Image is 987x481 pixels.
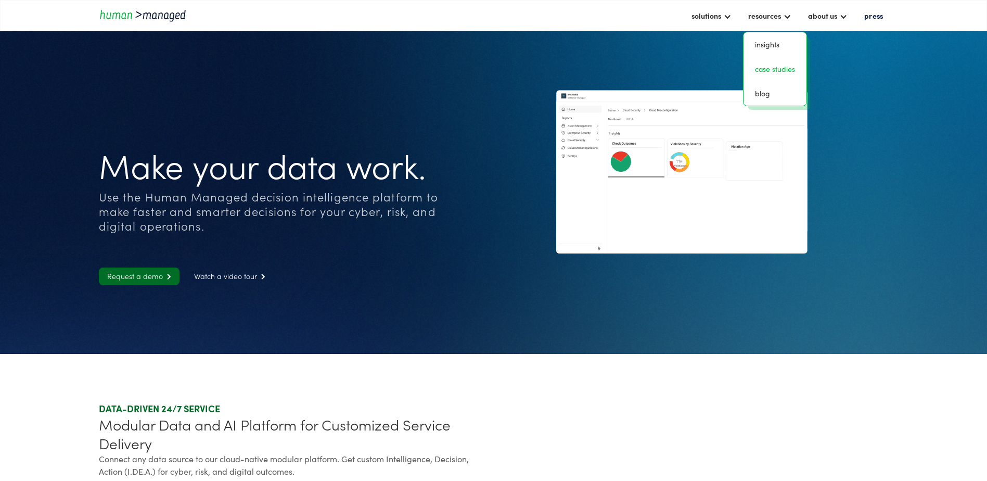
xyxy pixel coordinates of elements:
a: home [99,8,193,22]
g: Home [608,110,616,112]
div: Modular Data and AI Platform for Customized Service Delivery [99,415,490,452]
div: solutions [686,7,737,24]
div: resources [743,7,797,24]
g: Cloud Misconfigurations [568,147,597,149]
div: about us [803,7,853,24]
a: blog [748,85,802,102]
div: solutions [691,9,721,22]
g: Insights [609,132,620,135]
a: case studies [748,61,802,77]
g: Violation Age [731,146,750,149]
g: Enterprise Security [568,132,591,135]
h1: Make your data work. [99,145,440,184]
g: Home [568,109,575,111]
span:  [163,273,171,280]
a: press [859,7,888,24]
g: Asset Management [568,125,592,128]
div: Connect any data source to our cloud-native modular platform. Get custom Intelligence, Decision, ... [99,452,490,477]
a: Request a demo [99,268,180,285]
div: Use the Human Managed decision intelligence platform to make faster and smarter decisions for you... [99,189,440,233]
div: DATA-DRIVEN 24/7 SERVICE [99,402,490,415]
a: Watch a video tour [186,268,274,285]
g: Dashboard [608,118,621,120]
div: resources [748,9,781,22]
g: Reports [562,117,572,120]
span:  [257,273,265,280]
g: I.DE.A. [626,118,634,120]
a: insights [748,36,802,53]
div: about us [808,9,837,22]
